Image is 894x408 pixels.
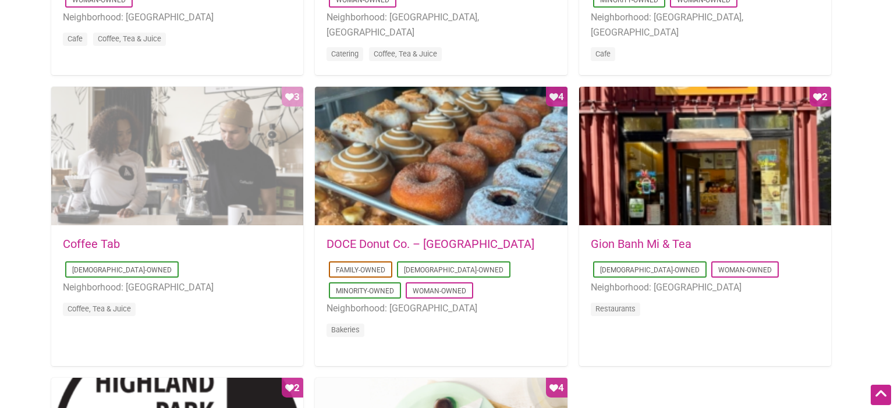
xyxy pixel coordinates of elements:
[68,34,83,43] a: Cafe
[331,49,359,58] a: Catering
[327,237,534,251] a: DOCE Donut Co. – [GEOGRAPHIC_DATA]
[718,266,772,274] a: Woman-Owned
[336,287,394,295] a: Minority-Owned
[871,385,891,405] div: Scroll Back to Top
[63,10,292,25] li: Neighborhood: [GEOGRAPHIC_DATA]
[98,34,161,43] a: Coffee, Tea & Juice
[336,266,385,274] a: Family-Owned
[63,237,120,251] a: Coffee Tab
[63,280,292,295] li: Neighborhood: [GEOGRAPHIC_DATA]
[600,266,700,274] a: [DEMOGRAPHIC_DATA]-Owned
[413,287,466,295] a: Woman-Owned
[591,237,691,251] a: Gion Banh Mi & Tea
[591,10,819,40] li: Neighborhood: [GEOGRAPHIC_DATA], [GEOGRAPHIC_DATA]
[327,10,555,40] li: Neighborhood: [GEOGRAPHIC_DATA], [GEOGRAPHIC_DATA]
[68,304,131,313] a: Coffee, Tea & Juice
[595,304,636,313] a: Restaurants
[327,301,555,316] li: Neighborhood: [GEOGRAPHIC_DATA]
[404,266,503,274] a: [DEMOGRAPHIC_DATA]-Owned
[591,280,819,295] li: Neighborhood: [GEOGRAPHIC_DATA]
[374,49,437,58] a: Coffee, Tea & Juice
[331,325,360,334] a: Bakeries
[72,266,172,274] a: [DEMOGRAPHIC_DATA]-Owned
[595,49,611,58] a: Cafe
